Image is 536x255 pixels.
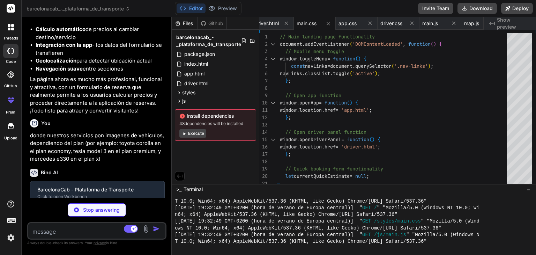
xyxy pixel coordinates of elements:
button: Execute [179,129,206,138]
span: . [297,100,299,106]
span: driver.css [380,20,402,27]
div: BarcelonaCab - Plataforma de Transporte [37,186,157,193]
span: . [297,136,299,143]
div: 12 [259,114,268,121]
span: ( [431,41,433,47]
button: Invite Team [418,3,453,14]
p: donde nuestros servicios pon imagenes de vehiculos, dependiendo del plan (por ejemplo: toyota cor... [30,132,165,163]
span: toggleMenu [299,56,327,62]
div: 5 [259,63,268,70]
img: icon [153,225,160,232]
span: 'active' [352,70,375,76]
span: = [336,107,338,113]
span: ; [378,144,380,150]
span: app.html [184,70,205,78]
span: = [319,100,322,106]
span: ; [378,70,380,76]
div: Github [198,20,226,27]
span: . [322,144,325,150]
span: styles [182,89,195,96]
span: ; [366,173,369,179]
span: ; [288,151,291,157]
div: 21 [259,180,268,187]
span: js [182,97,186,104]
span: // Mobile menu toggle [285,48,344,54]
span: querySelector [355,63,392,69]
span: 'DOMContentLoaded' [352,41,403,47]
span: openApp [299,100,319,106]
div: 6 [259,70,268,77]
span: GET [362,218,371,225]
span: function [347,136,369,143]
div: 4 [259,55,268,63]
span: − [527,186,530,193]
div: 11 [259,107,268,114]
span: location [299,144,322,150]
div: Click to open Workbench [37,194,157,199]
div: Click to collapse the range. [268,136,277,143]
label: prem [6,109,15,115]
span: function [325,100,347,106]
span: href [325,144,336,150]
h6: You [41,120,51,127]
button: BarcelonaCab - Plataforma de TransporteClick to open Workbench [30,181,164,204]
div: 10 [259,99,268,107]
span: " "Mozilla/5.0 (Wind [421,218,479,225]
span: ( [355,56,358,62]
label: GitHub [4,83,17,89]
span: { [364,56,366,62]
span: [[DATE] 19:32:49 GMT+0200 (hora de verano de Europa central)] " [175,218,362,225]
li: de precios al cambiar destino/servicio [36,25,165,41]
p: La página ahora es mucho más profesional, funcional y atractiva, con un formulario de reserva que... [30,75,165,115]
span: const [291,63,305,69]
span: . [302,41,305,47]
li: entre secciones [36,65,165,73]
span: 'driver.html' [341,144,378,150]
strong: Navegación suave [36,65,83,72]
span: ) [358,56,361,62]
span: driver.html [184,79,209,88]
span: function [333,56,355,62]
div: Click to collapse the range. [268,41,277,48]
span: driver.html [255,20,279,27]
span: ( [350,41,352,47]
span: 'app.html' [341,107,369,113]
div: 1 [259,33,268,41]
label: Upload [4,135,17,141]
span: '.nav-links' [394,63,428,69]
button: Preview [206,3,240,13]
div: 8 [259,85,268,92]
span: . [297,144,299,150]
label: threads [3,35,18,41]
span: = [327,56,330,62]
button: Deploy [501,3,533,14]
span: ) [375,70,378,76]
span: Install dependencies [179,112,252,119]
span: } [285,151,288,157]
span: ) [372,136,375,143]
span: } [285,78,288,84]
li: para detectar ubicación actual [36,57,165,65]
span: { [439,41,442,47]
span: navLinks [305,63,327,69]
span: barcelonacab_-_plataforma_de_transporte [176,34,241,48]
div: 14 [259,129,268,136]
button: Download [457,3,497,14]
div: 3 [259,48,268,55]
span: Show preview [497,16,530,30]
span: app.css [338,20,357,27]
div: 2 [259,41,268,48]
span: = [341,136,344,143]
span: ) [433,41,436,47]
div: 15 [259,136,268,143]
span: ; [288,114,291,121]
span: [[DATE] 19:32:49 GMT+0200 (hora de verano de Europa central)] " [175,205,362,211]
span: / [374,205,377,211]
span: package.json [184,50,216,58]
div: 17 [259,151,268,158]
div: 7 [259,77,268,85]
span: = [336,144,338,150]
span: openDriverPanel [299,136,341,143]
span: GET [362,205,371,211]
span: [[DATE] 19:32:49 GMT+0200 (hora de verano de Europa central)] " [175,232,362,238]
